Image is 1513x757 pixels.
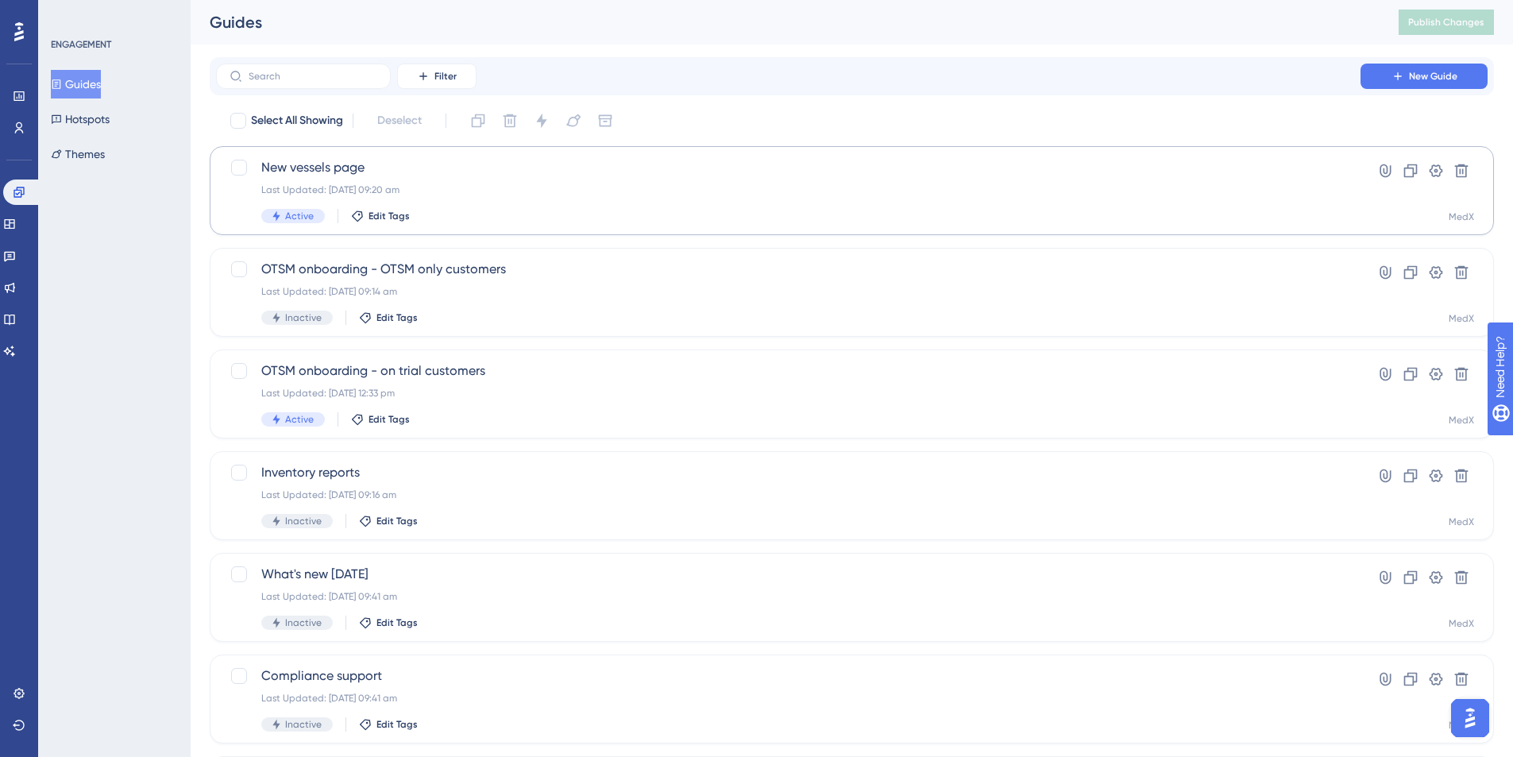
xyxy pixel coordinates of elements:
[261,489,1315,501] div: Last Updated: [DATE] 09:16 am
[261,590,1315,603] div: Last Updated: [DATE] 09:41 am
[251,111,343,130] span: Select All Showing
[261,387,1315,400] div: Last Updated: [DATE] 12:33 pm
[359,515,418,527] button: Edit Tags
[261,692,1315,705] div: Last Updated: [DATE] 09:41 am
[285,311,322,324] span: Inactive
[1449,617,1474,630] div: MedX
[369,210,410,222] span: Edit Tags
[261,361,1315,380] span: OTSM onboarding - on trial customers
[1449,210,1474,223] div: MedX
[261,158,1315,177] span: New vessels page
[261,285,1315,298] div: Last Updated: [DATE] 09:14 am
[376,515,418,527] span: Edit Tags
[369,413,410,426] span: Edit Tags
[51,38,111,51] div: ENGAGEMENT
[363,106,436,135] button: Deselect
[397,64,477,89] button: Filter
[261,463,1315,482] span: Inventory reports
[351,210,410,222] button: Edit Tags
[51,70,101,98] button: Guides
[51,105,110,133] button: Hotspots
[376,311,418,324] span: Edit Tags
[376,616,418,629] span: Edit Tags
[261,565,1315,584] span: What's new [DATE]
[377,111,422,130] span: Deselect
[1361,64,1488,89] button: New Guide
[249,71,377,82] input: Search
[1409,70,1457,83] span: New Guide
[359,311,418,324] button: Edit Tags
[285,515,322,527] span: Inactive
[285,718,322,731] span: Inactive
[1446,694,1494,742] iframe: UserGuiding AI Assistant Launcher
[261,260,1315,279] span: OTSM onboarding - OTSM only customers
[434,70,457,83] span: Filter
[359,718,418,731] button: Edit Tags
[1408,16,1484,29] span: Publish Changes
[359,616,418,629] button: Edit Tags
[1449,516,1474,528] div: MedX
[1449,414,1474,427] div: MedX
[351,413,410,426] button: Edit Tags
[285,616,322,629] span: Inactive
[285,210,314,222] span: Active
[261,183,1315,196] div: Last Updated: [DATE] 09:20 am
[1399,10,1494,35] button: Publish Changes
[261,666,1315,686] span: Compliance support
[51,140,105,168] button: Themes
[376,718,418,731] span: Edit Tags
[37,4,99,23] span: Need Help?
[210,11,1359,33] div: Guides
[1449,312,1474,325] div: MedX
[285,413,314,426] span: Active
